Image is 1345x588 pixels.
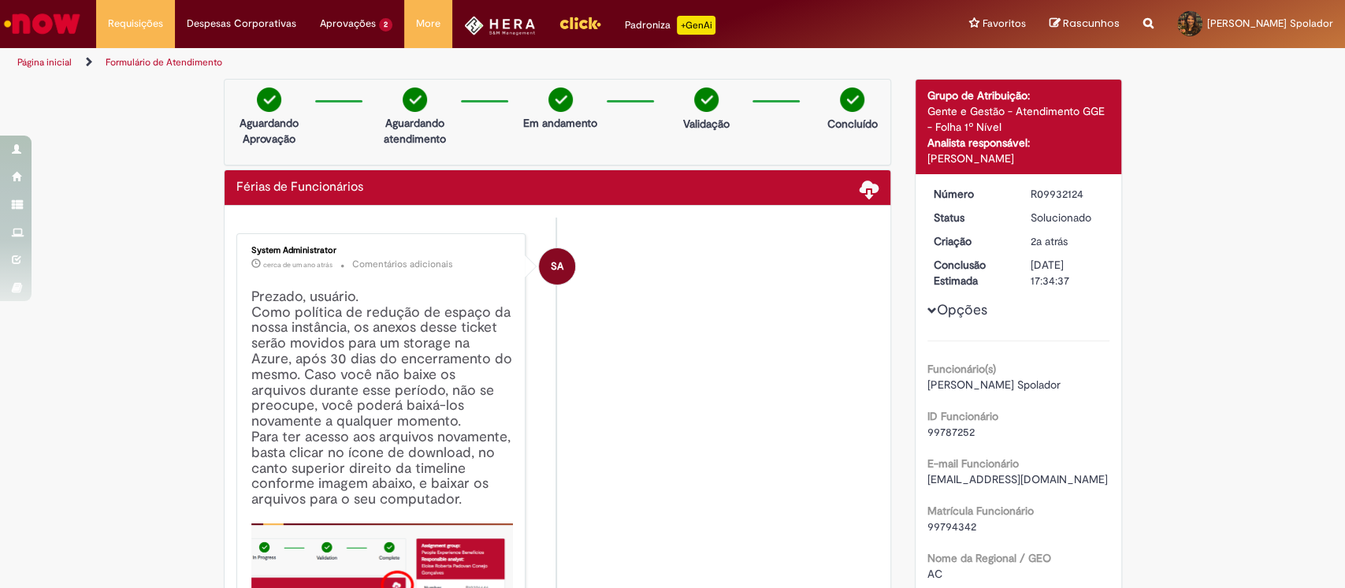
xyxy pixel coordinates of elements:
[927,567,942,581] span: AC
[922,233,1019,249] dt: Criação
[263,260,333,270] time: 18/08/2024 04:48:16
[231,115,307,147] p: Aguardando Aprovação
[257,87,281,112] img: check-circle-green.png
[927,378,1061,392] span: [PERSON_NAME] Spolador
[927,472,1108,486] span: [EMAIL_ADDRESS][DOMAIN_NAME]
[927,504,1034,518] b: Matrícula Funcionário
[236,180,363,195] h2: Férias de Funcionários Histórico de tíquete
[464,16,536,35] img: HeraLogo.png
[1031,234,1068,248] time: 17/05/2023 13:18:16
[106,56,222,69] a: Formulário de Atendimento
[827,116,877,132] p: Concluído
[927,87,1109,103] div: Grupo de Atribuição:
[927,425,975,439] span: 99787252
[559,11,601,35] img: click_logo_yellow_360x200.png
[1063,16,1120,31] span: Rascunhos
[2,8,83,39] img: ServiceNow
[263,260,333,270] span: cerca de um ano atrás
[927,135,1109,151] div: Analista responsável:
[694,87,719,112] img: check-circle-green.png
[416,16,440,32] span: More
[320,16,376,32] span: Aprovações
[352,258,453,271] small: Comentários adicionais
[1031,233,1104,249] div: 17/05/2023 13:18:16
[927,151,1109,166] div: [PERSON_NAME]
[983,16,1026,32] span: Favoritos
[927,362,996,376] b: Funcionário(s)
[1031,210,1104,225] div: Solucionado
[551,247,563,285] span: SA
[523,115,597,131] p: Em andamento
[539,248,575,285] div: System Administrator
[379,18,392,32] span: 2
[927,456,1019,471] b: E-mail Funcionário
[922,257,1019,288] dt: Conclusão Estimada
[1031,234,1068,248] span: 2a atrás
[927,551,1051,565] b: Nome da Regional / GEO
[625,16,715,35] div: Padroniza
[12,48,885,77] ul: Trilhas de página
[108,16,163,32] span: Requisições
[548,87,573,112] img: check-circle-green.png
[922,210,1019,225] dt: Status
[377,115,453,147] p: Aguardando atendimento
[927,409,998,423] b: ID Funcionário
[251,246,514,255] div: System Administrator
[683,116,730,132] p: Validação
[922,186,1019,202] dt: Número
[1207,17,1333,30] span: [PERSON_NAME] Spolador
[677,16,715,35] p: +GenAi
[1031,257,1104,288] div: [DATE] 17:34:37
[403,87,427,112] img: check-circle-green.png
[927,519,976,534] span: 99794342
[1050,17,1120,32] a: Rascunhos
[1031,186,1104,202] div: R09932124
[17,56,72,69] a: Página inicial
[927,103,1109,135] div: Gente e Gestão - Atendimento GGE - Folha 1º Nível
[840,87,864,112] img: check-circle-green.png
[187,16,296,32] span: Despesas Corporativas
